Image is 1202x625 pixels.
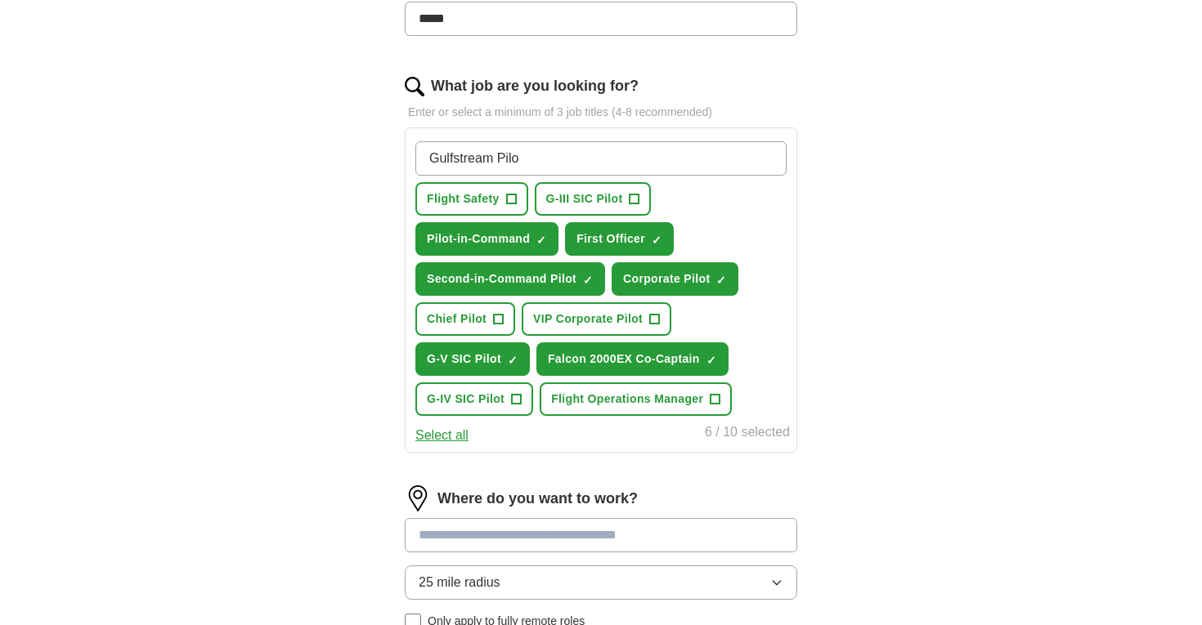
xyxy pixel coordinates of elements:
[548,350,700,368] span: Falcon 2000EX Co-Captain
[415,222,558,256] button: Pilot-in-Command✓
[419,573,500,592] span: 25 mile radius
[431,75,639,97] label: What job are you looking for?
[508,354,518,367] span: ✓
[583,274,593,287] span: ✓
[415,182,528,216] button: Flight Safety
[716,274,726,287] span: ✓
[427,190,500,208] span: Flight Safety
[706,354,716,367] span: ✓
[415,302,515,336] button: Chief Pilot
[522,302,671,336] button: VIP Corporate Pilot
[705,422,790,445] div: 6 / 10 selected
[546,190,623,208] span: G-III SIC Pilot
[415,342,530,376] button: G-V SIC Pilot✓
[612,262,738,296] button: Corporate Pilot✓
[427,350,501,368] span: G-V SIC Pilot
[405,77,424,96] img: search.png
[540,382,732,416] button: Flight Operations Manager
[405,104,797,121] p: Enter or select a minimum of 3 job titles (4-8 recommended)
[565,222,674,256] button: First Officer✓
[535,182,652,216] button: G-III SIC Pilot
[427,230,530,248] span: Pilot-in-Command
[536,234,546,247] span: ✓
[427,270,576,288] span: Second-in-Command Pilot
[427,310,487,328] span: Chief Pilot
[576,230,645,248] span: First Officer
[415,426,469,445] button: Select all
[415,262,605,296] button: Second-in-Command Pilot✓
[437,488,638,510] label: Where do you want to work?
[415,382,533,416] button: G-IV SIC Pilot
[536,342,729,376] button: Falcon 2000EX Co-Captain✓
[405,565,797,600] button: 25 mile radius
[405,485,431,511] img: location.png
[623,270,710,288] span: Corporate Pilot
[415,141,787,176] input: Type a job title and press enter
[551,391,703,408] span: Flight Operations Manager
[533,310,643,328] span: VIP Corporate Pilot
[652,234,662,247] span: ✓
[427,391,505,408] span: G-IV SIC Pilot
